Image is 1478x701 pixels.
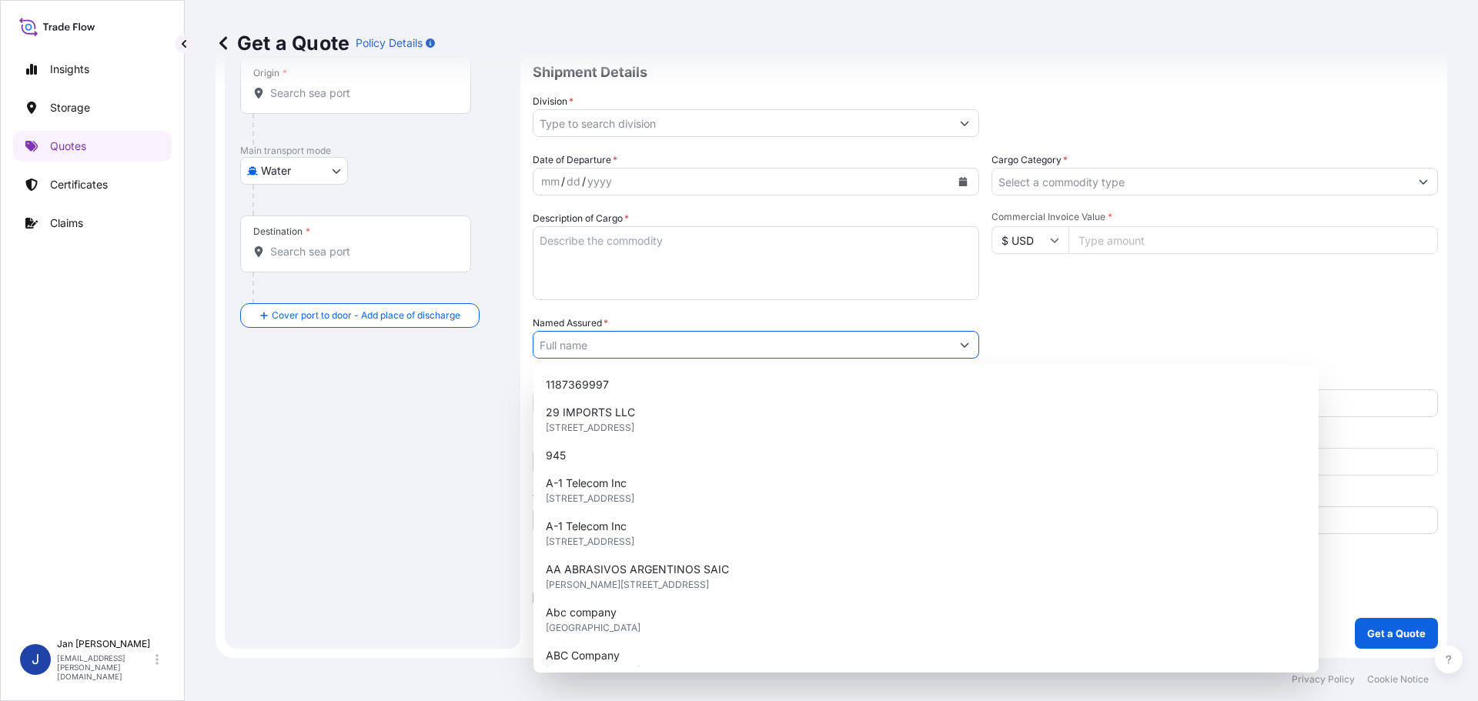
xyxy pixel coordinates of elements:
[546,562,729,577] span: AA ABRASIVOS ARGENTINOS SAIC
[533,211,629,226] label: Description of Cargo
[240,157,348,185] button: Select transport
[533,565,1438,577] p: Letter of Credit
[50,62,89,77] p: Insights
[991,211,1438,223] span: Commercial Invoice Value
[546,377,609,392] span: 1187369997
[270,244,452,259] input: Destination
[356,35,423,51] p: Policy Details
[533,432,578,448] label: Reference
[992,168,1409,195] input: Select a commodity type
[533,109,951,137] input: Type to search division
[261,163,291,179] span: Water
[1292,673,1355,686] p: Privacy Policy
[546,476,627,491] span: A-1 Telecom Inc
[546,420,634,436] span: [STREET_ADDRESS]
[533,448,979,476] input: Your internal reference
[533,374,979,386] span: Freight Cost
[991,152,1068,168] label: Cargo Category
[533,491,589,506] label: Vessel Name
[546,620,640,636] span: [GEOGRAPHIC_DATA]
[561,172,565,191] div: /
[216,31,349,55] p: Get a Quote
[951,109,978,137] button: Show suggestions
[50,215,83,231] p: Claims
[540,172,561,191] div: month,
[546,605,617,620] span: Abc company
[1409,168,1437,195] button: Show suggestions
[565,172,582,191] div: day,
[57,638,152,650] p: Jan [PERSON_NAME]
[32,652,39,667] span: J
[546,663,640,679] span: [GEOGRAPHIC_DATA]
[50,177,108,192] p: Certificates
[951,169,975,194] button: Calendar
[586,172,614,191] div: year,
[1367,673,1429,686] p: Cookie Notice
[50,100,90,115] p: Storage
[533,331,951,359] input: Full name
[582,172,586,191] div: /
[57,653,152,681] p: [EMAIL_ADDRESS][PERSON_NAME][DOMAIN_NAME]
[533,315,608,331] label: Named Assured
[546,405,635,420] span: 29 IMPORTS LLC
[272,308,460,323] span: Cover port to door - Add place of discharge
[546,448,566,463] span: 945
[533,152,617,168] span: Date of Departure
[546,648,620,663] span: ABC Company
[546,577,709,593] span: [PERSON_NAME][STREET_ADDRESS]
[253,225,310,238] div: Destination
[50,139,86,154] p: Quotes
[240,145,505,157] p: Main transport mode
[533,94,573,109] label: Division
[1367,626,1426,641] p: Get a Quote
[1068,226,1438,254] input: Type amount
[546,534,634,549] span: [STREET_ADDRESS]
[546,519,627,534] span: A-1 Telecom Inc
[270,85,452,101] input: Origin
[546,491,634,506] span: [STREET_ADDRESS]
[951,331,978,359] button: Show suggestions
